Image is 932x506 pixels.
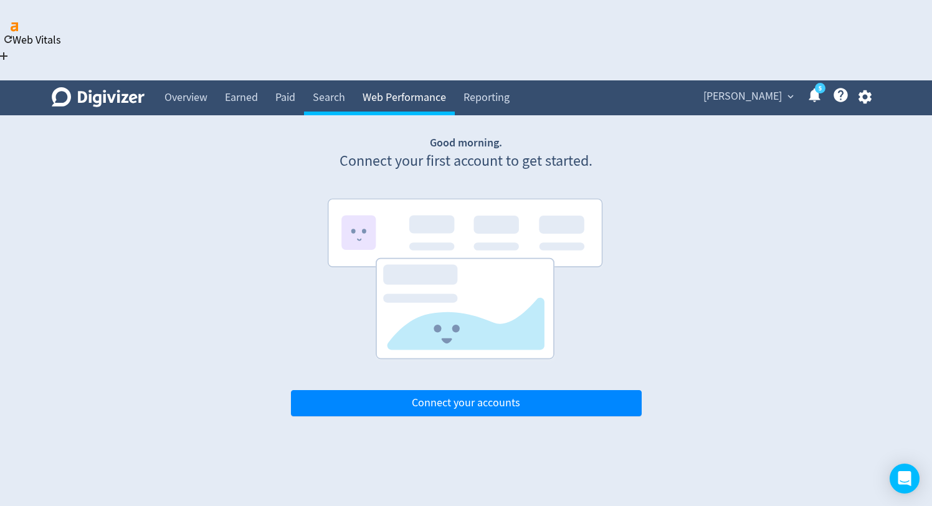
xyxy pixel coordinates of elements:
div: Open Intercom Messenger [890,464,920,494]
a: Earned [216,80,267,115]
text: 5 [819,84,822,93]
a: Connect your accounts [291,396,642,410]
a: 5 [815,83,825,93]
button: [PERSON_NAME] [699,87,797,107]
span: [PERSON_NAME] [703,87,782,107]
span: Web Vitals [12,33,61,47]
button: Connect your accounts [291,390,642,416]
a: Overview [156,80,216,115]
span: expand_more [785,91,796,102]
p: Connect your first account to get started. [291,151,642,172]
span: Connect your accounts [412,398,520,409]
a: Paid [267,80,304,115]
h1: Good morning. [291,135,642,151]
a: Reporting [455,80,518,115]
a: Web Performance [354,80,455,115]
a: Search [304,80,354,115]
